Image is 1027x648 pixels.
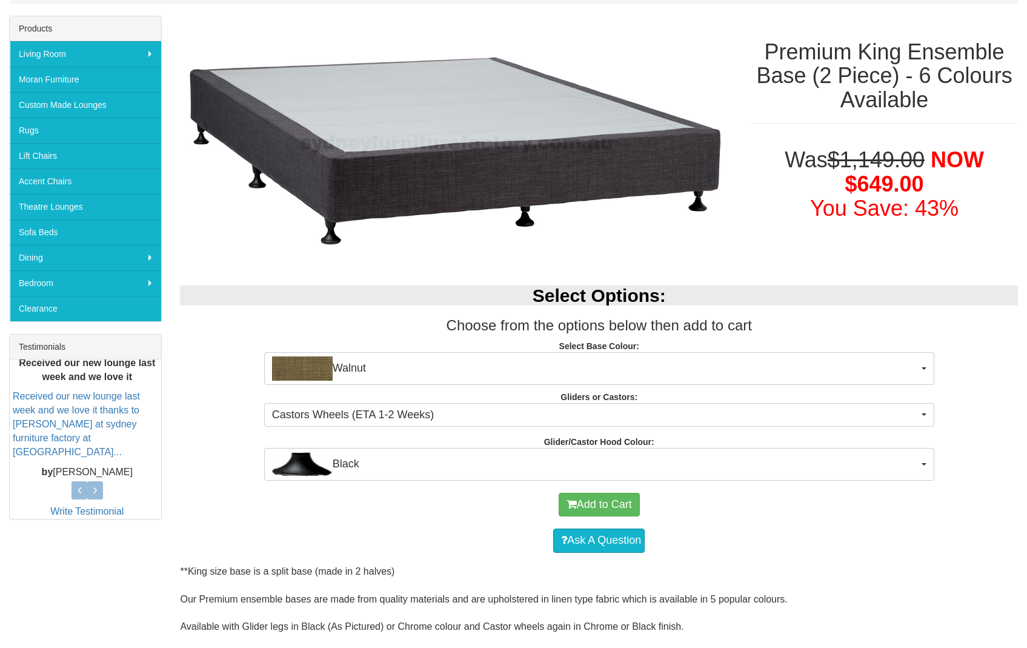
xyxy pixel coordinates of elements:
[10,194,161,219] a: Theatre Lounges
[10,143,161,169] a: Lift Chairs
[10,296,161,321] a: Clearance
[272,452,333,476] img: Black
[264,403,934,427] button: Castors Wheels (ETA 1-2 Weeks)
[751,40,1018,112] h1: Premium King Ensemble Base (2 Piece) - 6 Colours Available
[10,41,161,67] a: Living Room
[810,196,959,221] font: You Save: 43%
[10,219,161,245] a: Sofa Beds
[559,493,640,517] button: Add to Cart
[751,148,1018,220] h1: Was
[272,356,919,381] span: Walnut
[13,465,161,479] p: [PERSON_NAME]
[10,270,161,296] a: Bedroom
[42,466,53,476] b: by
[13,391,140,456] a: Received our new lounge last week and we love it thanks to [PERSON_NAME] at sydney furniture fact...
[10,245,161,270] a: Dining
[10,92,161,118] a: Custom Made Lounges
[272,356,333,381] img: Walnut
[533,286,666,306] b: Select Options:
[50,506,124,516] a: Write Testimonial
[19,357,155,381] b: Received our new lounge last week and we love it
[560,392,637,402] strong: Gliders or Castors:
[272,407,919,423] span: Castors Wheels (ETA 1-2 Weeks)
[559,341,639,351] strong: Select Base Colour:
[553,529,645,553] a: Ask A Question
[264,352,934,385] button: WalnutWalnut
[10,16,161,41] div: Products
[544,437,654,447] strong: Glider/Castor Hood Colour:
[10,169,161,194] a: Accent Chairs
[180,318,1018,333] h3: Choose from the options below then add to cart
[10,118,161,143] a: Rugs
[264,448,934,481] button: BlackBlack
[828,147,925,172] del: $1,149.00
[272,452,919,476] span: Black
[10,67,161,92] a: Moran Furniture
[845,147,983,196] span: NOW $649.00
[10,335,161,359] div: Testimonials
